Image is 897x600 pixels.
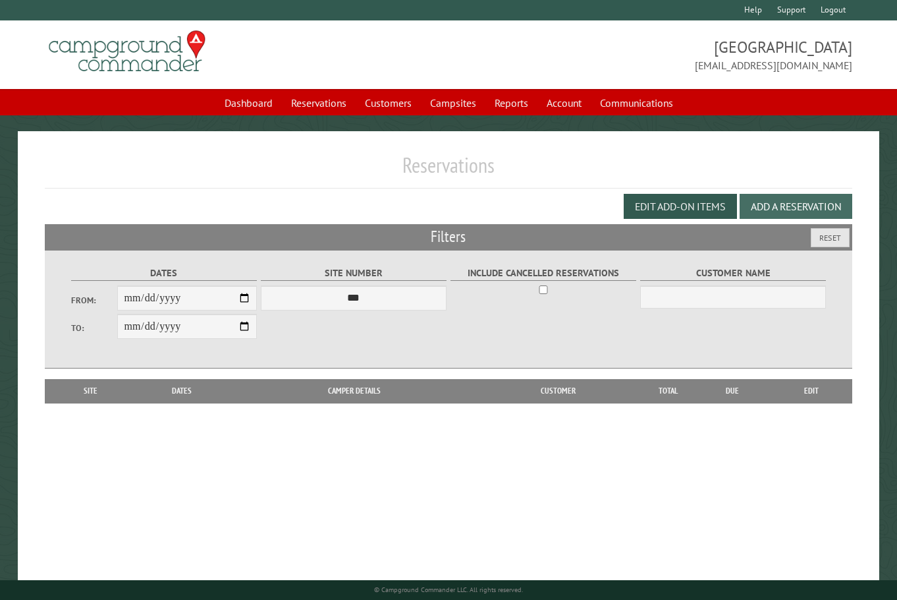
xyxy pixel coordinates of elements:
[283,90,354,115] a: Reservations
[71,266,257,281] label: Dates
[374,585,523,594] small: © Campground Commander LLC. All rights reserved.
[130,379,234,403] th: Dates
[51,379,130,403] th: Site
[357,90,420,115] a: Customers
[592,90,681,115] a: Communications
[234,379,475,403] th: Camper Details
[71,294,117,307] label: From:
[641,379,694,403] th: Total
[640,266,826,281] label: Customer Name
[624,194,737,219] button: Edit Add-on Items
[811,228,850,247] button: Reset
[217,90,281,115] a: Dashboard
[450,266,636,281] label: Include Cancelled Reservations
[740,194,852,219] button: Add a Reservation
[422,90,484,115] a: Campsites
[475,379,641,403] th: Customer
[261,266,447,281] label: Site Number
[45,26,209,77] img: Campground Commander
[45,224,852,249] h2: Filters
[45,152,852,189] h1: Reservations
[694,379,771,403] th: Due
[771,379,852,403] th: Edit
[448,36,852,73] span: [GEOGRAPHIC_DATA] [EMAIL_ADDRESS][DOMAIN_NAME]
[539,90,589,115] a: Account
[487,90,536,115] a: Reports
[71,322,117,334] label: To:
